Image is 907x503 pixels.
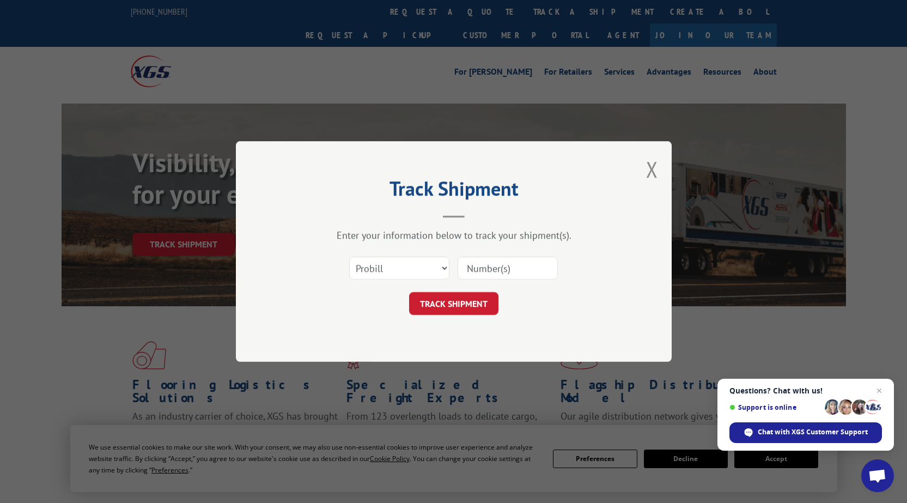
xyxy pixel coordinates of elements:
span: Support is online [729,403,821,411]
span: Chat with XGS Customer Support [758,427,868,437]
div: Enter your information below to track your shipment(s). [290,229,617,241]
input: Number(s) [458,257,558,280]
span: Close chat [873,384,886,397]
button: TRACK SHIPMENT [409,292,498,315]
button: Close modal [646,155,658,184]
span: Questions? Chat with us! [729,386,882,395]
div: Open chat [861,459,894,492]
div: Chat with XGS Customer Support [729,422,882,443]
h2: Track Shipment [290,181,617,202]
